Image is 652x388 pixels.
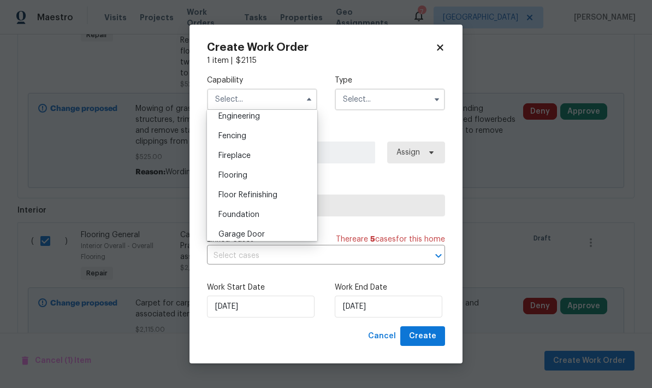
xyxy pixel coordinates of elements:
span: Create [409,330,436,343]
input: M/D/YYYY [207,296,315,318]
span: $ 2115 [236,57,257,64]
span: Engineering [218,113,260,120]
h2: Create Work Order [207,42,435,53]
label: Work End Date [335,282,445,293]
label: Capability [207,75,317,86]
input: M/D/YYYY [335,296,442,318]
label: Type [335,75,445,86]
span: 5 [370,236,375,243]
input: Select... [207,89,317,110]
span: Select trade partner [216,200,436,211]
input: Select cases [207,248,414,264]
button: Cancel [364,326,400,346]
span: Fireplace [218,152,251,160]
span: Foundation [218,211,259,219]
button: Open [431,248,446,263]
label: Trade Partner [207,181,445,192]
span: Garage Door [218,231,265,238]
span: Assign [396,147,420,158]
span: Fencing [218,132,246,140]
span: Floor Refinishing [218,191,277,199]
div: 1 item | [207,55,445,66]
button: Create [400,326,445,346]
label: Work Order Manager [207,128,445,139]
span: Flooring [218,172,247,179]
span: There are case s for this home [336,234,445,245]
button: Show options [430,93,443,106]
label: Work Start Date [207,282,317,293]
span: Cancel [368,330,396,343]
button: Hide options [303,93,316,106]
input: Select... [335,89,445,110]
